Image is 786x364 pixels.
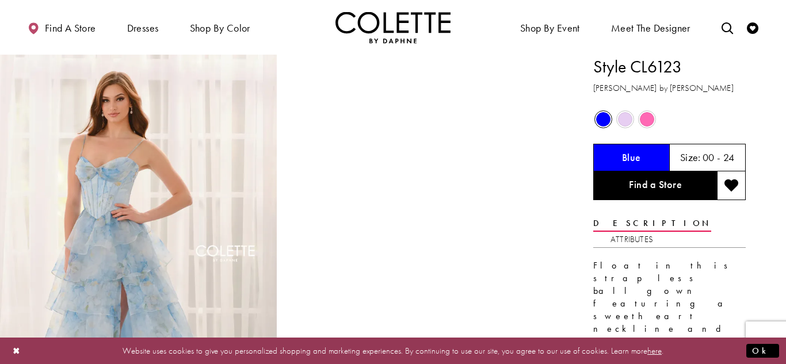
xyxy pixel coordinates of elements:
h3: [PERSON_NAME] by [PERSON_NAME] [593,82,746,95]
div: Pink [637,109,657,129]
button: Add to wishlist [717,171,746,200]
span: Dresses [124,12,162,43]
a: Find a Store [593,171,717,200]
img: Colette by Daphne [335,12,451,43]
div: Blue [593,109,613,129]
button: Submit Dialog [746,343,779,358]
a: Toggle search [719,12,736,43]
span: Shop by color [190,22,250,34]
a: Find a store [25,12,98,43]
h5: Chosen color [622,152,641,163]
div: Product color controls state depends on size chosen [593,109,746,131]
a: here [647,344,662,356]
span: Shop By Event [520,22,580,34]
p: Website uses cookies to give you personalized shopping and marketing experiences. By continuing t... [83,343,703,358]
button: Close Dialog [7,340,26,361]
a: Check Wishlist [744,12,761,43]
a: Visit Home Page [335,12,451,43]
span: Dresses [127,22,159,34]
span: Find a store [45,22,96,34]
span: Size: [680,151,701,164]
a: Description [593,215,711,232]
a: Meet the designer [608,12,693,43]
video: Style CL6123 Colette by Daphne #1 autoplay loop mute video [283,55,559,193]
div: Lilac [615,109,635,129]
a: Attributes [611,231,653,248]
span: Shop By Event [517,12,583,43]
h5: 00 - 24 [703,152,735,163]
span: Meet the designer [611,22,690,34]
span: Shop by color [187,12,253,43]
h1: Style CL6123 [593,55,746,79]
